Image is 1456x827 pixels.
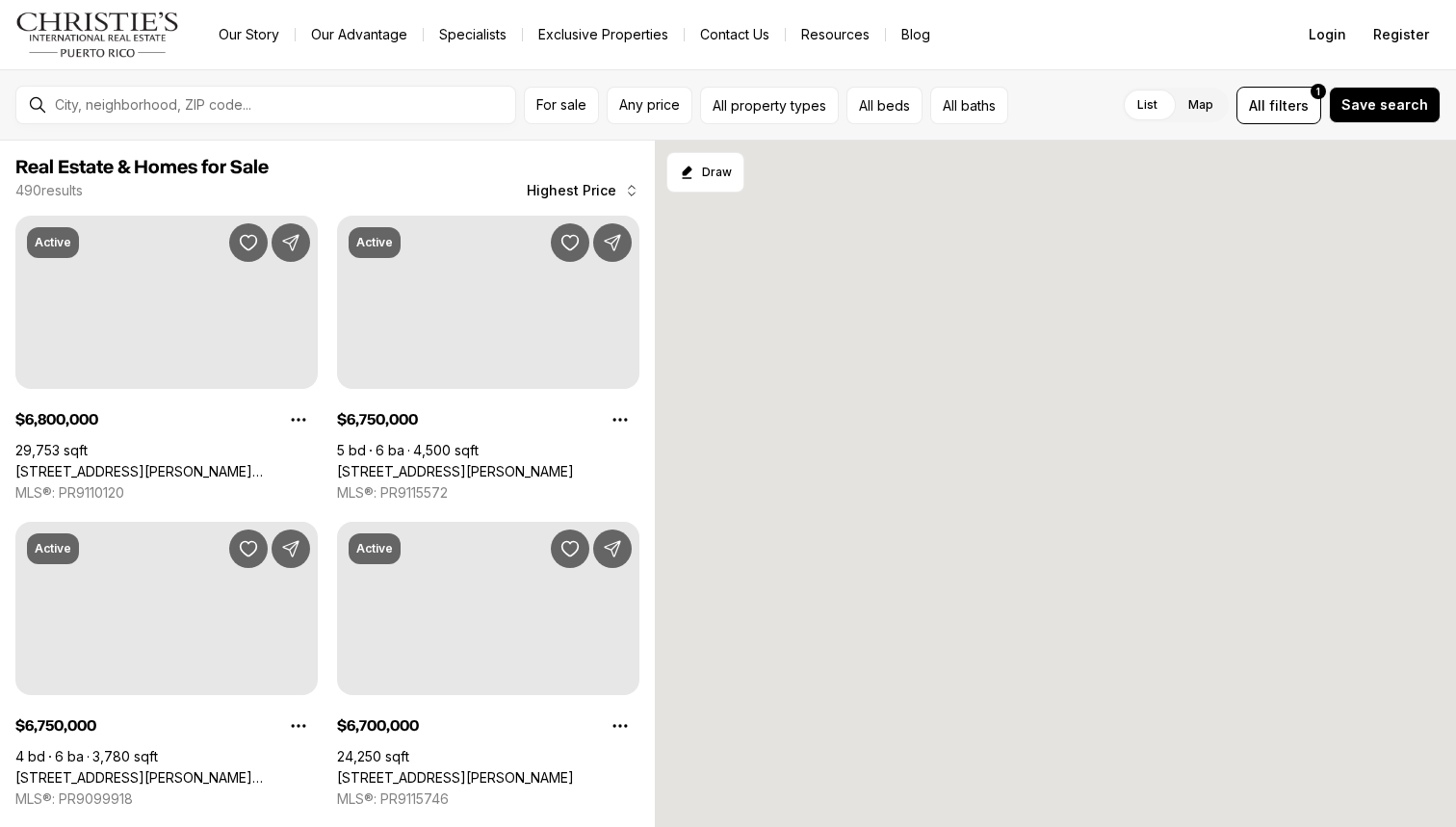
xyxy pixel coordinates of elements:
button: Property options [601,707,639,745]
button: Property options [279,401,318,439]
span: Real Estate & Homes for Sale [15,158,269,177]
button: Save Property: 251/253 TETUAN ST [551,530,589,568]
span: filters [1269,95,1309,116]
button: Highest Price [515,171,651,210]
button: All baths [930,87,1008,124]
button: All property types [700,87,839,124]
span: For sale [536,97,586,113]
button: Save Property: 251 & 301 RECINTO SUR & SAN JUSTO [229,223,268,262]
span: 1 [1316,84,1320,99]
span: Register [1373,27,1429,42]
button: Property options [601,401,639,439]
a: 251/253 TETUAN ST, SAN JUAN PR, 00901 [337,769,574,787]
p: Active [35,541,71,556]
button: Save search [1329,87,1441,123]
button: Save Property: 1350 WILSON AVENUE #10-11-W [229,530,268,568]
a: Specialists [424,21,522,48]
span: Any price [619,97,680,113]
a: Blog [886,21,946,48]
a: Our Advantage [296,21,423,48]
p: Active [356,541,393,556]
img: logo [15,12,180,58]
span: Save search [1341,97,1428,113]
span: Highest Price [527,183,616,198]
button: Login [1297,15,1358,54]
button: All beds [846,87,923,124]
a: Resources [786,21,885,48]
a: 2220 PARK BLVD, SAN JUAN PR, 00913 [337,463,574,480]
span: Login [1309,27,1346,42]
p: Active [35,235,71,250]
button: Allfilters1 [1236,87,1321,124]
button: Start drawing [666,152,744,193]
label: List [1122,88,1173,122]
button: Save Property: 2220 PARK BLVD [551,223,589,262]
button: Contact Us [685,21,785,48]
p: 490 results [15,183,83,198]
button: Register [1362,15,1441,54]
button: For sale [524,87,599,124]
p: Active [356,235,393,250]
button: Property options [279,707,318,745]
a: 251 & 301 RECINTO SUR & SAN JUSTO, OLD SAN JUAN PR, 00901 [15,463,318,480]
a: 1350 WILSON AVENUE #10-11-W, SAN JUAN PR, 00907 [15,769,318,787]
label: Map [1173,88,1229,122]
a: Exclusive Properties [523,21,684,48]
button: Any price [607,87,692,124]
span: All [1249,95,1265,116]
a: Our Story [203,21,295,48]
